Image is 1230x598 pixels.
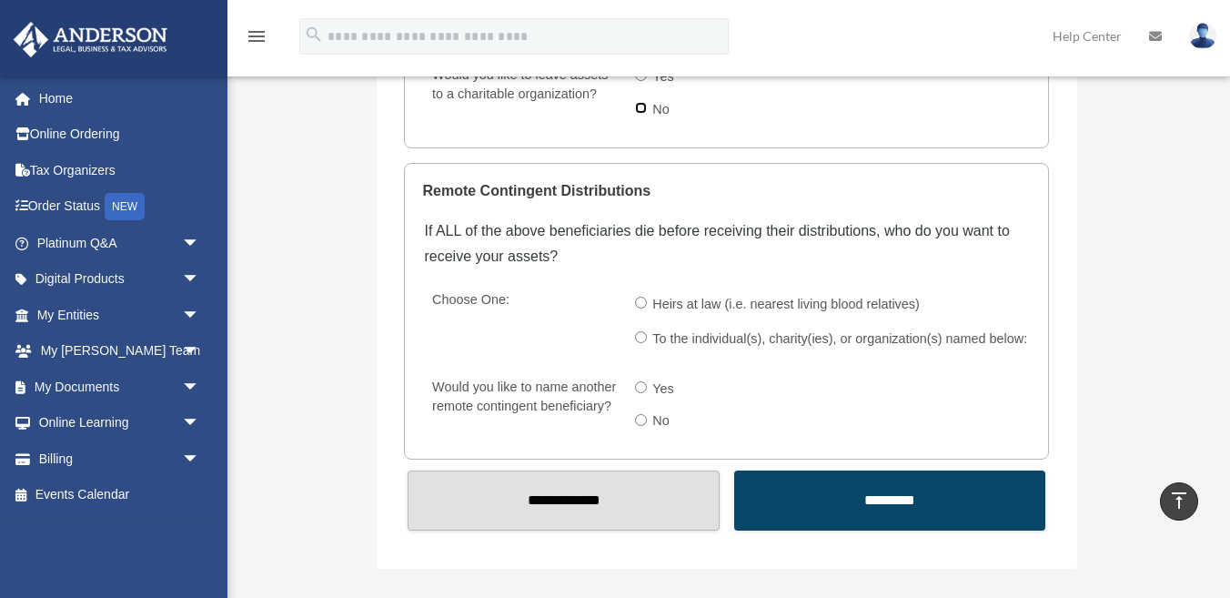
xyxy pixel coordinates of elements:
[647,290,927,319] label: Heirs at law (i.e. nearest living blood relatives)
[647,96,677,125] label: No
[182,369,218,406] span: arrow_drop_down
[182,261,218,299] span: arrow_drop_down
[8,22,173,57] img: Anderson Advisors Platinum Portal
[105,193,145,220] div: NEW
[647,375,681,404] label: Yes
[424,63,620,127] label: Would you like to leave assets to a charitable organization?
[13,441,227,477] a: Billingarrow_drop_down
[13,188,227,226] a: Order StatusNEW
[182,333,218,370] span: arrow_drop_down
[13,369,227,405] a: My Documentsarrow_drop_down
[182,441,218,478] span: arrow_drop_down
[13,225,227,261] a: Platinum Q&Aarrow_drop_down
[13,152,227,188] a: Tax Organizers
[13,261,227,298] a: Digital Productsarrow_drop_down
[13,477,227,513] a: Events Calendar
[13,297,227,333] a: My Entitiesarrow_drop_down
[182,297,218,334] span: arrow_drop_down
[1189,23,1216,49] img: User Pic
[424,375,620,440] label: Would you like to name another remote contingent beneficiary?
[304,25,324,45] i: search
[424,288,620,357] label: Choose One:
[246,32,267,47] a: menu
[13,80,227,117] a: Home
[1168,490,1190,512] i: vertical_align_top
[422,164,1030,218] legend: Remote Contingent Distributions
[13,117,227,153] a: Online Ordering
[182,405,218,442] span: arrow_drop_down
[182,225,218,262] span: arrow_drop_down
[1160,482,1198,521] a: vertical_align_top
[13,333,227,370] a: My [PERSON_NAME] Teamarrow_drop_down
[647,63,681,92] label: Yes
[647,325,1034,354] label: To the individual(s), charity(ies), or organization(s) named below:
[246,25,267,47] i: menu
[13,405,227,441] a: Online Learningarrow_drop_down
[647,408,677,437] label: No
